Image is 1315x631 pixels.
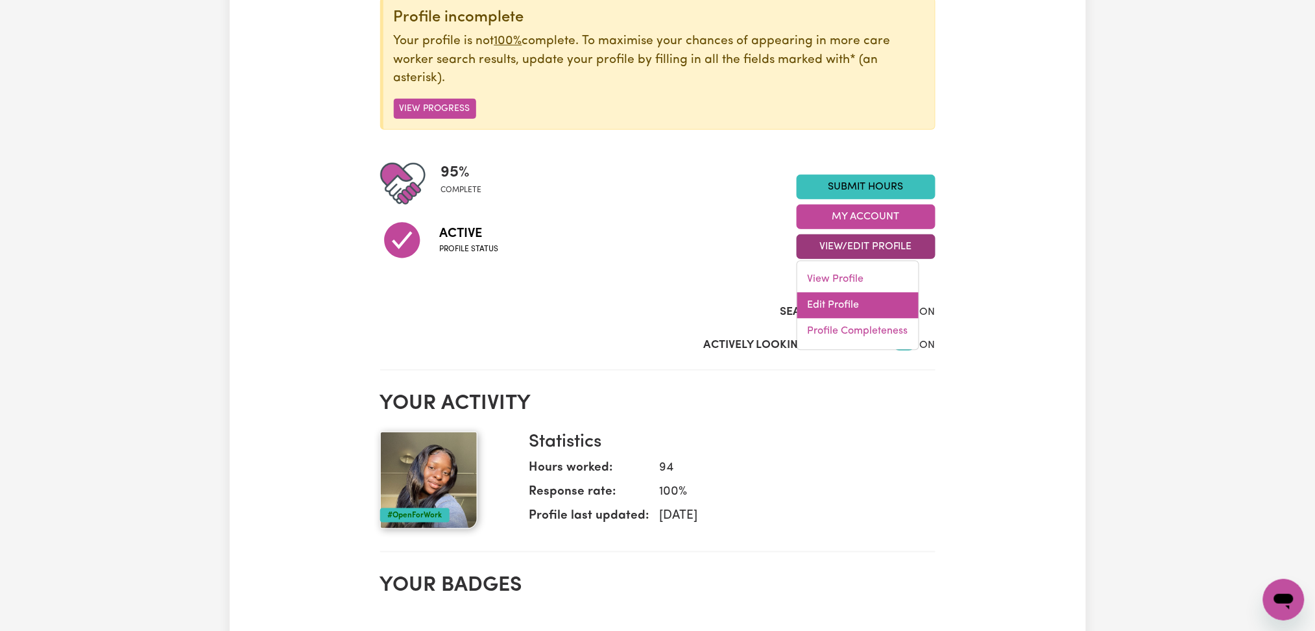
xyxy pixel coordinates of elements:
[920,340,935,351] span: ON
[797,175,935,199] a: Submit Hours
[529,483,649,507] dt: Response rate:
[394,8,924,27] div: Profile incomplete
[704,337,878,354] label: Actively Looking for Clients
[797,261,919,351] div: View/Edit Profile
[797,234,935,259] button: View/Edit Profile
[529,459,649,483] dt: Hours worked:
[494,35,522,47] u: 100%
[380,391,935,416] h2: Your activity
[380,573,935,598] h2: Your badges
[441,161,492,206] div: Profile completeness: 95%
[380,508,450,523] div: #OpenForWork
[649,459,925,478] dd: 94
[797,293,919,319] a: Edit Profile
[780,304,878,321] label: Search Visibility
[649,507,925,526] dd: [DATE]
[649,483,925,502] dd: 100 %
[441,184,482,196] span: complete
[797,204,935,229] button: My Account
[1263,579,1305,621] iframe: Button to launch messaging window
[394,32,924,88] p: Your profile is not complete. To maximise your chances of appearing in more care worker search re...
[441,161,482,184] span: 95 %
[440,224,499,243] span: Active
[380,432,477,529] img: Your profile picture
[529,432,925,454] h3: Statistics
[440,243,499,255] span: Profile status
[920,307,935,317] span: ON
[797,319,919,345] a: Profile Completeness
[394,99,476,119] button: View Progress
[529,507,649,531] dt: Profile last updated:
[797,267,919,293] a: View Profile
